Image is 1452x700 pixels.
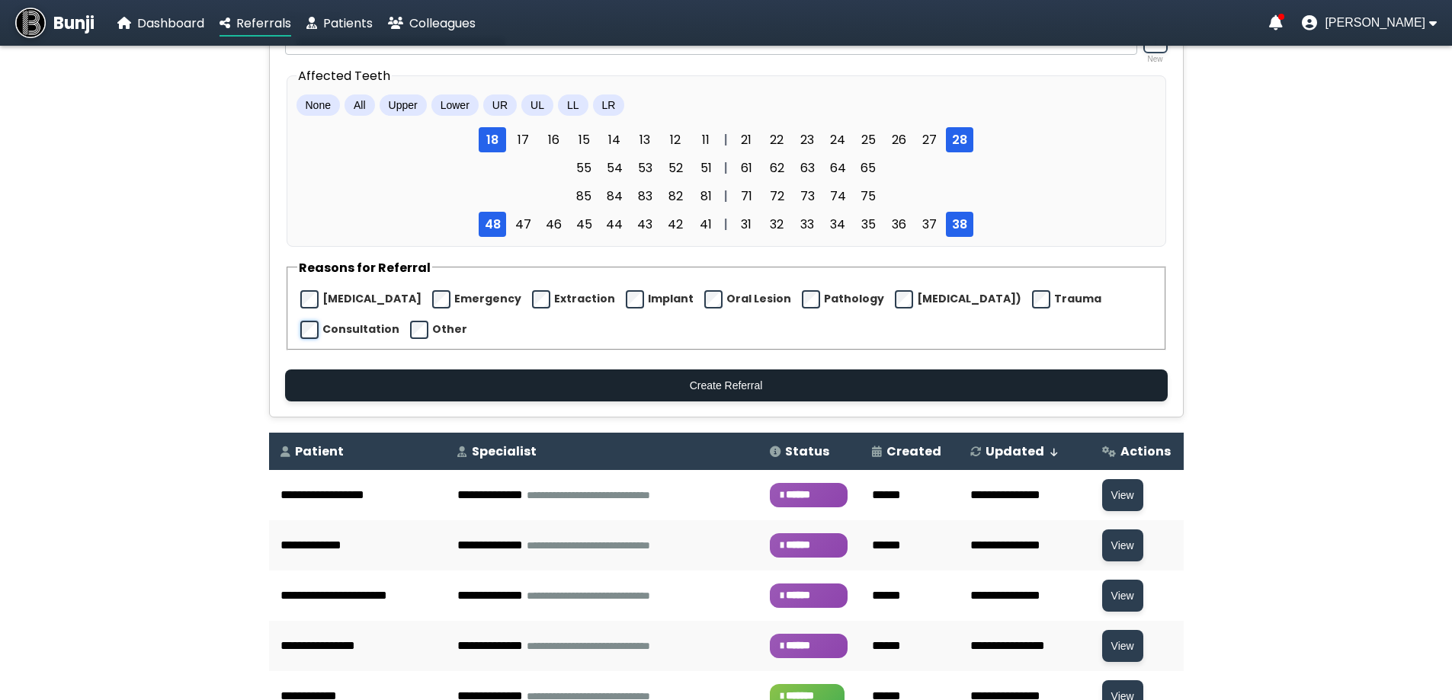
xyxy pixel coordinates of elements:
div: | [720,158,732,177]
button: Upper [380,94,427,116]
label: Oral Lesion [726,291,791,307]
label: Pathology [824,291,884,307]
label: Trauma [1054,291,1101,307]
span: 54 [601,155,628,181]
span: Patients [323,14,373,32]
label: Consultation [322,321,399,337]
span: 18 [479,127,506,152]
span: 65 [854,155,882,181]
span: 61 [732,155,760,181]
span: 45 [570,212,598,237]
button: Lower [431,94,479,116]
legend: Affected Teeth [296,66,392,85]
span: 37 [915,212,943,237]
label: Other [432,321,467,337]
div: | [720,215,732,234]
a: Dashboard [117,14,204,33]
span: 82 [662,184,689,209]
button: View [1102,580,1143,612]
label: Emergency [454,291,521,307]
span: Referrals [236,14,291,32]
span: 52 [662,155,689,181]
span: 84 [601,184,628,209]
span: 42 [662,212,689,237]
span: 25 [854,127,882,152]
span: 31 [732,212,760,237]
span: 63 [793,155,821,181]
button: All [345,94,375,116]
img: Bunji Dental Referral Management [15,8,46,38]
span: 13 [631,127,659,152]
a: Patients [306,14,373,33]
button: LR [593,94,625,116]
span: 16 [540,127,567,152]
span: 34 [824,212,851,237]
button: View [1102,630,1143,662]
button: None [296,94,340,116]
th: Specialist [446,433,758,470]
span: 75 [854,184,882,209]
span: 85 [570,184,598,209]
span: 62 [763,155,790,181]
span: 26 [885,127,912,152]
a: Notifications [1269,15,1283,30]
a: Bunji [15,8,95,38]
button: View [1102,479,1143,511]
span: 51 [692,155,720,181]
span: 41 [692,212,720,237]
span: 44 [601,212,628,237]
span: 64 [824,155,851,181]
label: [MEDICAL_DATA]) [917,291,1021,307]
span: 32 [763,212,790,237]
button: UL [521,94,553,116]
span: 23 [793,127,821,152]
th: Status [758,433,861,470]
span: 53 [631,155,659,181]
span: Colleagues [409,14,476,32]
label: Implant [648,291,694,307]
span: 12 [662,127,689,152]
label: [MEDICAL_DATA] [322,291,421,307]
span: Dashboard [137,14,204,32]
button: LL [558,94,588,116]
span: 72 [763,184,790,209]
span: 17 [509,127,537,152]
span: 21 [732,127,760,152]
button: UR [483,94,517,116]
span: 38 [946,212,973,237]
span: 47 [509,212,537,237]
span: 36 [885,212,912,237]
th: Patient [269,433,446,470]
div: | [720,130,732,149]
span: 83 [631,184,659,209]
th: Updated [959,433,1090,470]
span: 22 [763,127,790,152]
legend: Reasons for Referral [297,258,432,277]
div: | [720,187,732,206]
span: 48 [479,212,506,237]
span: 74 [824,184,851,209]
span: 15 [570,127,598,152]
span: Bunji [53,11,95,36]
span: 81 [692,184,720,209]
a: Referrals [220,14,291,33]
span: 27 [915,127,943,152]
span: 73 [793,184,821,209]
span: [PERSON_NAME] [1325,16,1425,30]
label: Extraction [554,291,615,307]
span: 71 [732,184,760,209]
th: Created [861,433,959,470]
button: Create Referral [285,369,1168,401]
button: View [1102,529,1143,561]
span: 43 [631,212,659,237]
span: 28 [946,127,973,152]
span: 55 [570,155,598,181]
a: Colleagues [388,14,476,33]
button: User menu [1302,15,1437,30]
span: 11 [692,127,720,152]
th: Actions [1091,433,1184,470]
span: 35 [854,212,882,237]
span: 46 [540,212,567,237]
span: 24 [824,127,851,152]
span: 33 [793,212,821,237]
